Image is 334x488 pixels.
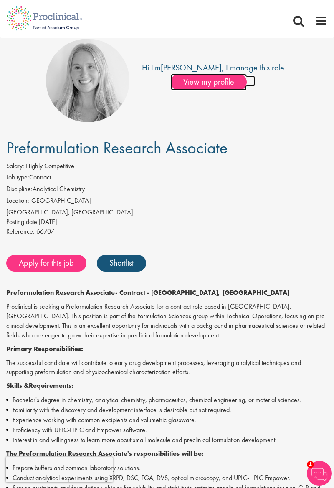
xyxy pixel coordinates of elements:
span: Preformulation Research Associate [6,137,228,158]
strong: Primary Responsibilities: [6,345,83,353]
strong: The Preformulation Research Associate's responsibilities will be: [6,449,204,458]
li: Contract [6,173,328,184]
strong: - Contract - [GEOGRAPHIC_DATA], [GEOGRAPHIC_DATA] [115,288,289,297]
strong: Preformulation Research Associate [6,288,115,297]
div: Hi I'm , I manage this role [142,62,284,74]
label: Salary: [6,161,24,171]
label: Discipline: [6,184,33,194]
a: Apply for this job [6,255,86,272]
strong: Requirements: [29,381,73,390]
span: 1 [307,461,314,468]
div: [GEOGRAPHIC_DATA], [GEOGRAPHIC_DATA] [6,208,328,217]
div: [DATE] [6,217,328,227]
li: Bachelor's degree in chemistry, analytical chemistry, pharmaceutics, chemical engineering, or mat... [6,395,328,405]
img: Chatbot [307,461,332,486]
label: Job type: [6,173,29,182]
span: View my profile [171,74,247,91]
iframe: reCAPTCHA [6,457,113,482]
span: Highly Competitive [26,161,74,170]
p: The successful candidate will contribute to early drug development processes, leveraging analytic... [6,358,328,377]
li: Experience working with common excipients and volumetric glassware. [6,415,328,425]
a: [PERSON_NAME] [161,62,222,73]
strong: Skills & [6,381,29,390]
span: 66707 [36,227,54,236]
label: Location: [6,196,29,206]
a: View my profile [171,75,255,86]
li: [GEOGRAPHIC_DATA] [6,196,328,208]
li: Interest in and willingness to learn more about small molecule and preclinical formulation develo... [6,435,328,445]
li: Proficiency with UPLC-HPLC and Empower software. [6,425,328,435]
li: Conduct analytical experiments using XRPD, DSC, TGA, DVS, optical microscopy, and UPLC-HPLC Empower. [6,473,328,483]
li: Prepare buffers and common laboratory solutions. [6,463,328,473]
img: imeage of recruiter Shannon Briggs [46,39,129,122]
label: Reference: [6,227,35,236]
a: Shortlist [97,255,146,272]
li: Familiarity with the discovery and development interface is desirable but not required. [6,405,328,415]
span: Posting date: [6,217,39,226]
p: Proclinical is seeking a Preformulation Research Associate for a contract role based in [GEOGRAPH... [6,302,328,340]
li: Analytical Chemistry [6,184,328,196]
